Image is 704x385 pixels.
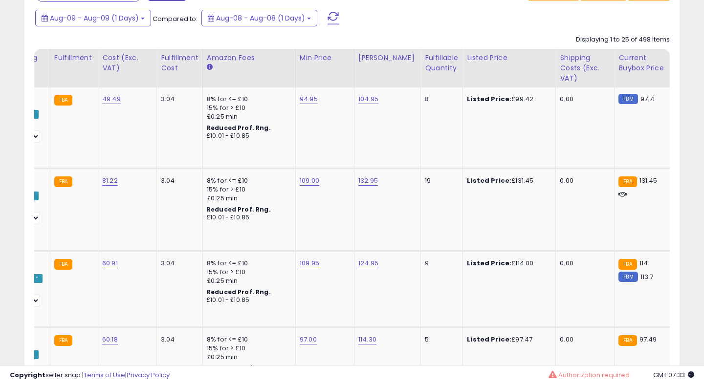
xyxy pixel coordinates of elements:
small: FBA [54,259,72,270]
div: 15% for > £10 [207,268,288,277]
a: 49.49 [102,94,121,104]
div: £0.25 min [207,112,288,121]
div: Shipping Costs (Exc. VAT) [560,53,610,84]
a: 124.95 [358,258,378,268]
div: 15% for > £10 [207,185,288,194]
div: £0.25 min [207,194,288,203]
b: Reduced Prof. Rng. [207,124,271,132]
a: 97.00 [300,335,317,344]
div: Amazon Fees [207,53,291,63]
div: 0.00 [560,335,607,344]
span: 113.7 [640,272,654,281]
div: 0.00 [560,95,607,104]
div: Fulfillment [54,53,94,63]
div: 9 [425,259,455,268]
div: £97.47 [467,335,548,344]
span: 131.45 [639,176,658,185]
a: 109.95 [300,258,319,268]
div: Fulfillment Cost [161,53,198,73]
span: 97.49 [639,335,657,344]
div: seller snap | | [10,371,170,380]
div: 8% for <= £10 [207,95,288,104]
b: Reduced Prof. Rng. [207,205,271,214]
b: Listed Price: [467,176,511,185]
div: 0.00 [560,176,607,185]
div: £0.25 min [207,277,288,285]
div: £10.01 - £10.85 [207,132,288,140]
button: Aug-09 - Aug-09 (1 Days) [35,10,151,26]
button: Aug-08 - Aug-08 (1 Days) [201,10,317,26]
b: Listed Price: [467,94,511,104]
div: 5 [425,335,455,344]
div: Repricing [4,53,46,63]
small: FBA [54,95,72,106]
div: £99.42 [467,95,548,104]
div: Current Buybox Price [618,53,669,73]
div: Cost (Exc. VAT) [102,53,153,73]
small: Amazon Fees. [207,63,213,72]
small: FBA [618,335,637,346]
a: 104.95 [358,94,378,104]
div: £131.45 [467,176,548,185]
div: £10.01 - £10.85 [207,296,288,304]
div: £0.25 min [207,353,288,362]
a: 94.95 [300,94,318,104]
a: 114.30 [358,335,376,344]
div: £10.01 - £10.85 [207,214,288,222]
a: 60.91 [102,258,118,268]
a: Privacy Policy [127,370,170,380]
div: 3.04 [161,95,195,104]
div: 3.04 [161,335,195,344]
a: Terms of Use [84,370,125,380]
small: FBM [618,272,638,282]
a: 60.18 [102,335,118,344]
a: 81.22 [102,176,118,186]
div: Displaying 1 to 25 of 498 items [576,35,670,44]
div: 8 [425,95,455,104]
b: Listed Price: [467,335,511,344]
div: [PERSON_NAME] [358,53,417,63]
span: Compared to: [153,14,198,23]
strong: Copyright [10,370,45,380]
div: 19 [425,176,455,185]
small: FBA [618,259,637,270]
div: 8% for <= £10 [207,259,288,268]
small: FBA [54,335,72,346]
b: Listed Price: [467,258,511,268]
a: 109.00 [300,176,319,186]
div: 3.04 [161,259,195,268]
div: £114.00 [467,259,548,268]
div: 3.04 [161,176,195,185]
small: FBA [618,176,637,187]
div: Fulfillable Quantity [425,53,459,73]
span: Aug-08 - Aug-08 (1 Days) [216,13,305,23]
span: 114 [639,258,648,268]
b: Reduced Prof. Rng. [207,288,271,296]
div: 15% for > £10 [207,344,288,353]
span: 97.71 [640,94,655,104]
div: Listed Price [467,53,551,63]
span: 2025-08-10 07:33 GMT [653,370,694,380]
div: Min Price [300,53,350,63]
a: 132.95 [358,176,378,186]
div: 8% for <= £10 [207,335,288,344]
span: Aug-09 - Aug-09 (1 Days) [50,13,139,23]
small: FBM [618,94,638,104]
small: FBA [54,176,72,187]
div: 8% for <= £10 [207,176,288,185]
div: 0.00 [560,259,607,268]
div: 15% for > £10 [207,104,288,112]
